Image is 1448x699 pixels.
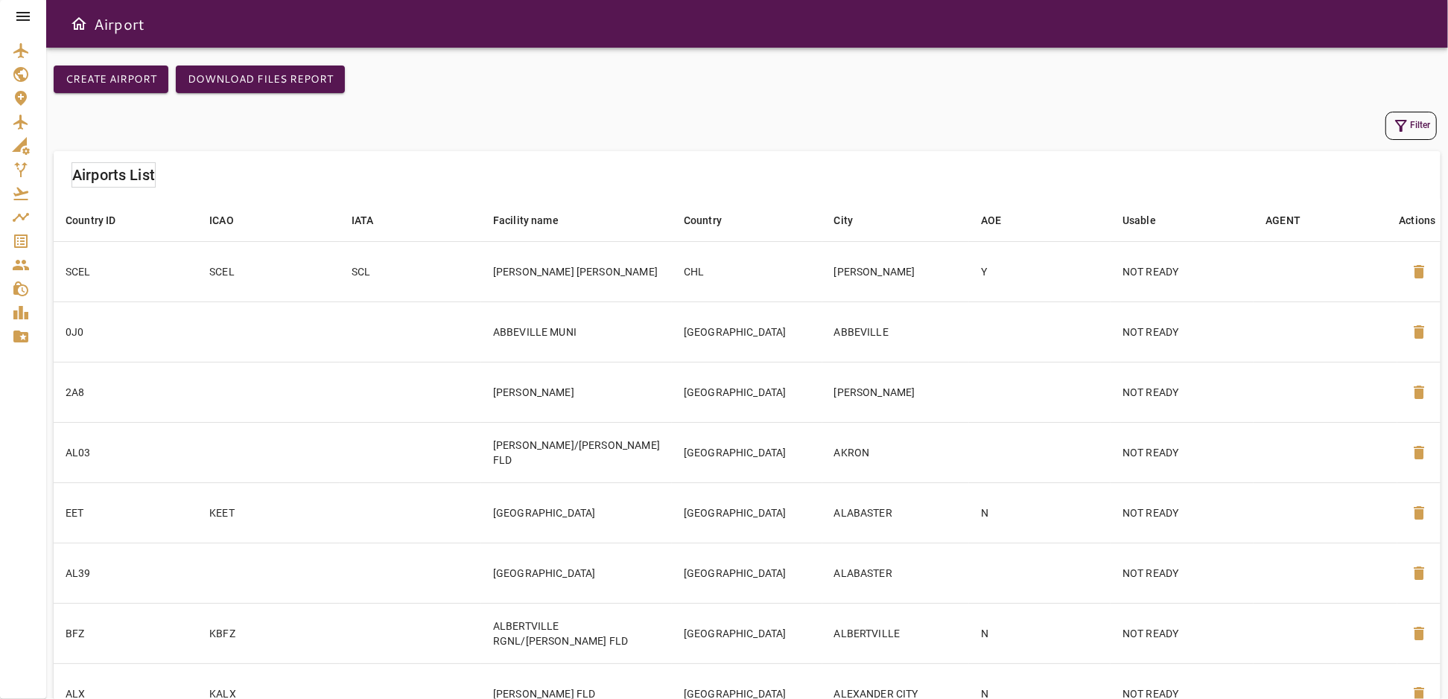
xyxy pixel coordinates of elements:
[672,603,822,663] td: [GEOGRAPHIC_DATA]
[672,241,822,301] td: CHL
[969,603,1111,663] td: N
[672,422,822,482] td: [GEOGRAPHIC_DATA]
[1401,495,1437,531] button: Delete Airport
[72,163,155,187] h6: Airports List
[1410,323,1428,341] span: delete
[684,211,722,229] div: Country
[94,12,145,36] h6: Airport
[1410,504,1428,522] span: delete
[834,211,873,229] span: City
[481,482,672,543] td: [GEOGRAPHIC_DATA]
[969,241,1111,301] td: Y
[66,211,136,229] span: Country ID
[481,241,672,301] td: [PERSON_NAME] [PERSON_NAME]
[481,301,672,362] td: ABBEVILLE MUNI
[822,603,970,663] td: ALBERTVILLE
[1401,616,1437,651] button: Delete Airport
[684,211,741,229] span: Country
[822,301,970,362] td: ABBEVILLE
[1122,505,1242,520] p: NOT READY
[54,422,197,482] td: AL03
[1122,325,1242,339] p: NOT READY
[197,482,340,543] td: KEET
[672,301,822,362] td: [GEOGRAPHIC_DATA]
[672,482,822,543] td: [GEOGRAPHIC_DATA]
[481,362,672,422] td: [PERSON_NAME]
[969,482,1111,543] td: N
[197,603,340,663] td: KBFZ
[340,241,481,301] td: SCL
[1401,374,1437,410] button: Delete Airport
[1122,211,1156,229] div: Usable
[481,603,672,663] td: ALBERTVILLE RGNL/[PERSON_NAME] FLD
[176,66,345,93] button: Download Files Report
[1401,435,1437,470] button: Delete Airport
[209,211,253,229] span: ICAO
[1410,444,1428,462] span: delete
[54,301,197,362] td: 0J0
[822,482,970,543] td: ALABASTER
[672,543,822,603] td: [GEOGRAPHIC_DATA]
[481,543,672,603] td: [GEOGRAPHIC_DATA]
[822,422,970,482] td: AKRON
[822,362,970,422] td: [PERSON_NAME]
[1401,254,1437,290] button: Delete Airport
[1410,263,1428,281] span: delete
[1410,625,1428,642] span: delete
[1122,626,1242,641] p: NOT READY
[1401,555,1437,591] button: Delete Airport
[834,211,854,229] div: City
[352,211,374,229] div: IATA
[54,241,197,301] td: SCEL
[1122,385,1242,400] p: NOT READY
[1266,211,1320,229] span: AGENT
[209,211,234,229] div: ICAO
[54,362,197,422] td: 2A8
[54,603,197,663] td: BFZ
[54,66,168,93] button: Create airport
[493,211,559,229] div: Facility name
[66,211,116,229] div: Country ID
[1122,445,1242,460] p: NOT READY
[1266,211,1301,229] div: AGENT
[1385,112,1437,140] button: Filter
[1410,383,1428,401] span: delete
[1410,564,1428,582] span: delete
[481,422,672,482] td: [PERSON_NAME]/[PERSON_NAME] FLD
[1122,264,1242,279] p: NOT READY
[197,241,340,301] td: SCEL
[54,482,197,543] td: EET
[981,211,1001,229] div: AOE
[672,362,822,422] td: [GEOGRAPHIC_DATA]
[1122,211,1175,229] span: Usable
[493,211,578,229] span: Facility name
[981,211,1020,229] span: AOE
[822,543,970,603] td: ALABASTER
[54,543,197,603] td: AL39
[822,241,970,301] td: [PERSON_NAME]
[352,211,393,229] span: IATA
[1401,314,1437,350] button: Delete Airport
[64,9,94,39] button: Open drawer
[1122,566,1242,581] p: NOT READY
